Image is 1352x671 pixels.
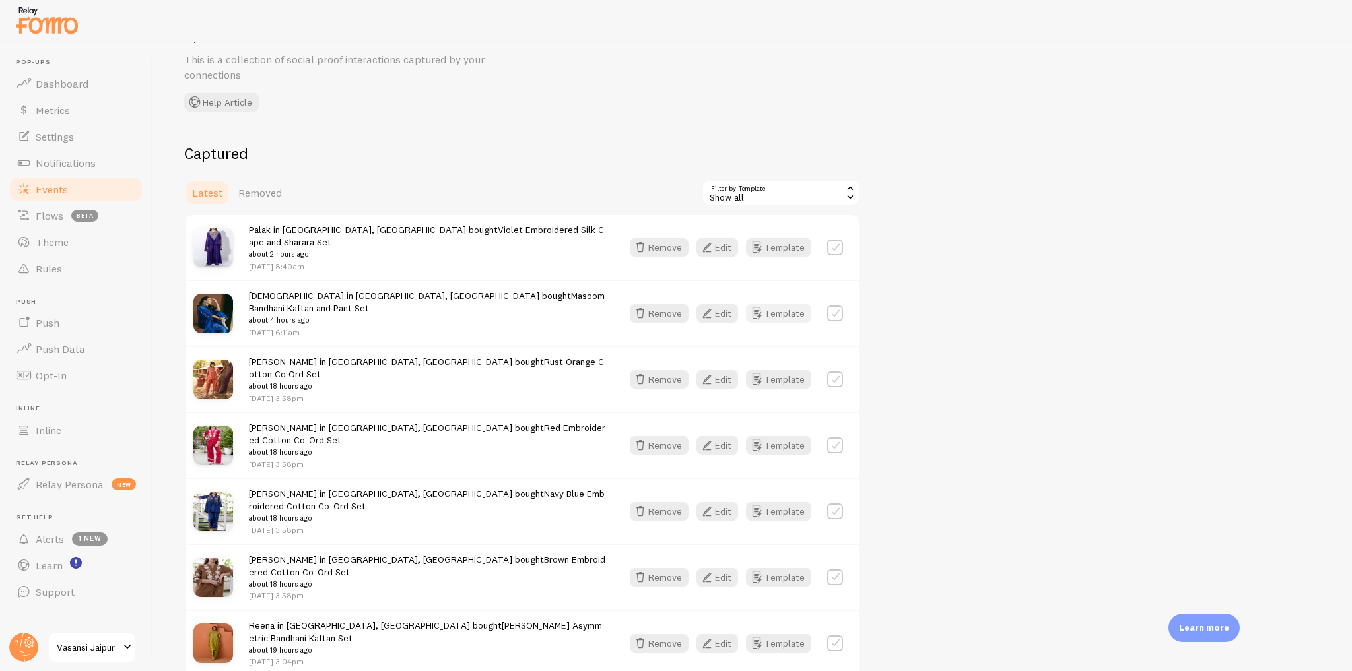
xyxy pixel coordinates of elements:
a: Violet Embroidered Silk Cape and Sharara Set [249,224,604,248]
span: Support [36,585,75,598]
p: [DATE] 8:40am [249,261,606,272]
button: Template [746,370,811,389]
a: Support [8,579,144,605]
div: Show all [702,179,860,206]
button: Remove [630,634,689,653]
a: Settings [8,123,144,150]
span: Relay Persona [16,459,144,468]
span: Notifications [36,156,96,170]
span: Opt-In [36,369,67,382]
a: Opt-In [8,362,144,389]
button: Edit [696,238,738,257]
a: Alerts 1 new [8,526,144,552]
button: Edit [696,502,738,521]
button: Template [746,568,811,587]
a: Red Embroidered Cotton Co-Ord Set [249,422,605,446]
a: Relay Persona new [8,471,144,497]
button: Help Article [184,93,259,112]
a: [PERSON_NAME] Asymmetric Bandhani Kaftan Set [249,620,602,644]
span: beta [71,210,98,222]
span: Removed [238,186,282,199]
span: Push Data [36,342,85,356]
a: Dashboard [8,71,144,97]
span: Inline [16,404,144,413]
span: 1 new [72,532,108,546]
span: Events [36,183,68,196]
a: Push Data [8,336,144,362]
img: VJ19072515-3_967e45a6-69c6-457b-b7a1-6429c946a14d_small.jpg [193,623,233,663]
div: Learn more [1168,614,1240,642]
small: about 19 hours ago [249,644,606,656]
small: about 18 hours ago [249,578,606,590]
p: [DATE] 3:58pm [249,590,606,601]
a: Edit [696,304,746,323]
a: Metrics [8,97,144,123]
a: Edit [696,436,746,455]
button: Remove [630,568,689,587]
p: [DATE] 3:58pm [249,459,606,470]
img: 21D99639-FA45-431C-979F-B1D4438817B3_small.jpg [193,294,233,333]
span: Get Help [16,513,144,522]
a: Theme [8,229,144,255]
span: Relay Persona [36,478,104,491]
a: Inline [8,417,144,443]
a: Events [8,176,144,203]
img: VJ26072508_0aa66c03-7b75-46a1-8fc4-980d07560102_small.jpg [193,426,233,465]
a: Template [746,436,811,455]
span: [PERSON_NAME] in [GEOGRAPHIC_DATA], [GEOGRAPHIC_DATA] bought [249,554,606,591]
a: Vasansi Jaipur [48,631,137,663]
a: Latest [184,179,230,206]
a: Notifications [8,150,144,176]
a: Rules [8,255,144,282]
small: about 2 hours ago [249,248,606,260]
button: Remove [630,502,689,521]
p: [DATE] 3:04pm [249,656,606,667]
span: [PERSON_NAME] in [GEOGRAPHIC_DATA], [GEOGRAPHIC_DATA] bought [249,422,606,459]
span: [DEMOGRAPHIC_DATA] in [GEOGRAPHIC_DATA], [GEOGRAPHIC_DATA] bought [249,290,606,327]
button: Remove [630,238,689,257]
a: Edit [696,370,746,389]
img: fomo-relay-logo-orange.svg [14,3,80,37]
span: Palak in [GEOGRAPHIC_DATA], [GEOGRAPHIC_DATA] bought [249,224,606,261]
button: Edit [696,634,738,653]
span: Pop-ups [16,58,144,67]
button: Remove [630,304,689,323]
span: Vasansi Jaipur [57,639,119,655]
a: Removed [230,179,290,206]
span: Inline [36,424,61,437]
small: about 18 hours ago [249,446,606,458]
span: Rules [36,262,62,275]
a: Rust Orange Cotton Co Ord Set [249,356,604,380]
button: Edit [696,436,738,455]
span: Alerts [36,532,64,546]
a: Edit [696,568,746,587]
a: Brown Embroidered Cotton Co-Ord Set [249,554,605,578]
span: Theme [36,236,69,249]
button: Edit [696,304,738,323]
small: about 4 hours ago [249,314,606,326]
span: [PERSON_NAME] in [GEOGRAPHIC_DATA], [GEOGRAPHIC_DATA] bought [249,488,606,525]
button: Template [746,502,811,521]
img: VJ26072507-4_9daeae0c-f8b2-4f02-ad0f-2430d0a3d188_small.jpg [193,558,233,597]
p: Learn more [1179,622,1229,634]
a: Edit [696,634,746,653]
h2: Captured [184,143,860,164]
span: Metrics [36,104,70,117]
button: Template [746,634,811,653]
button: Template [746,304,811,323]
a: Edit [696,238,746,257]
a: Flows beta [8,203,144,229]
img: VJ31032518-3_8faf3fa3-8b01-4d49-ab51-8205b84cabfa_small.jpg [193,360,233,399]
span: Reena in [GEOGRAPHIC_DATA], [GEOGRAPHIC_DATA] bought [249,620,606,656]
img: VJ26072512-2_97b93eb9-82b7-44b5-ab4a-441a63d91c9a_small.jpg [193,492,233,531]
a: Navy Blue Embroidered Cotton Co-Ord Set [249,488,605,512]
button: Remove [630,436,689,455]
a: Push [8,309,144,336]
button: Edit [696,568,738,587]
span: [PERSON_NAME] in [GEOGRAPHIC_DATA], [GEOGRAPHIC_DATA] bought [249,356,606,393]
a: Edit [696,502,746,521]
